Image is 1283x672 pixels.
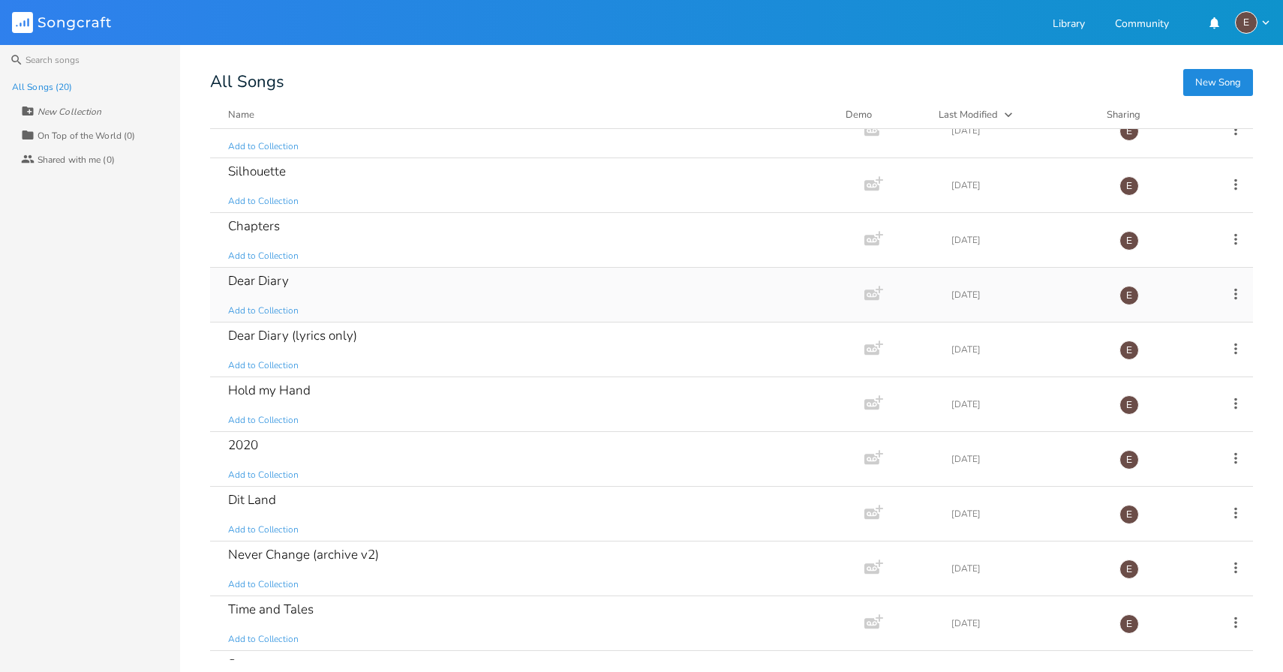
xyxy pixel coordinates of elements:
[1119,176,1139,196] div: edward
[1119,286,1139,305] div: edward
[1119,231,1139,250] div: edward
[228,195,299,208] span: Add to Collection
[228,359,299,372] span: Add to Collection
[12,82,72,91] div: All Songs (20)
[1119,614,1139,634] div: edward
[1107,107,1197,122] div: Sharing
[1235,11,1257,34] div: edward
[951,181,1101,190] div: [DATE]
[228,439,258,451] div: 2020
[1119,559,1139,579] div: edward
[228,107,828,122] button: Name
[228,108,254,121] div: Name
[228,603,314,616] div: Time and Tales
[1053,19,1085,31] a: Library
[1119,121,1139,141] div: edward
[951,290,1101,299] div: [DATE]
[38,131,135,140] div: On Top of the World (0)
[951,564,1101,573] div: [DATE]
[1119,340,1139,360] div: edward
[228,469,299,481] span: Add to Collection
[38,107,101,116] div: New Collection
[1235,11,1271,34] button: E
[228,414,299,427] span: Add to Collection
[951,454,1101,463] div: [DATE]
[1115,19,1169,31] a: Community
[228,250,299,262] span: Add to Collection
[210,75,1253,89] div: All Songs
[228,548,379,561] div: Never Change (archive v2)
[228,165,286,178] div: Silhouette
[228,329,357,342] div: Dear Diary (lyrics only)
[939,108,998,121] div: Last Modified
[1183,69,1253,96] button: New Song
[228,493,276,506] div: Dit Land
[951,235,1101,244] div: [DATE]
[228,633,299,646] span: Add to Collection
[228,384,311,397] div: Hold my Hand
[951,345,1101,354] div: [DATE]
[228,220,280,232] div: Chapters
[228,578,299,591] span: Add to Collection
[228,140,299,153] span: Add to Collection
[951,619,1101,628] div: [DATE]
[228,304,299,317] span: Add to Collection
[1119,450,1139,469] div: edward
[951,509,1101,518] div: [DATE]
[939,107,1089,122] button: Last Modified
[38,155,115,164] div: Shared with me (0)
[1119,395,1139,415] div: edward
[228,523,299,536] span: Add to Collection
[228,658,259,670] div: Sects
[846,107,921,122] div: Demo
[1119,505,1139,524] div: edward
[951,126,1101,135] div: [DATE]
[951,400,1101,409] div: [DATE]
[228,274,289,287] div: Dear Diary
